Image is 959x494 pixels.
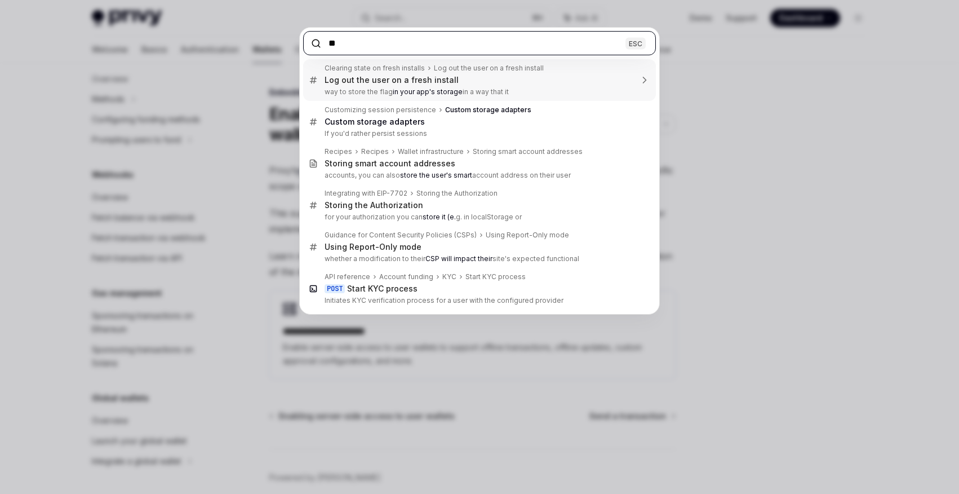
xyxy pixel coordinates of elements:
[393,87,463,96] b: in your app's storage
[400,171,472,179] b: store the user's smart
[325,231,477,240] div: Guidance for Content Security Policies (CSPs)
[361,147,389,156] div: Recipes
[325,87,632,96] p: way to store the flag in a way that it
[347,284,418,294] div: Start KYC process
[325,200,423,210] div: Storing the Authorization
[325,284,345,293] div: POST
[325,105,436,114] div: Customizing session persistence
[325,129,632,138] p: If you'd rather persist sessions
[325,171,632,180] p: accounts, you can also account address on their user
[416,189,498,198] div: Storing the Authorization
[325,213,632,222] p: for your authorization you can g. in localStorage or
[325,242,421,252] div: Using Report-Only mode
[379,272,433,281] div: Account funding
[434,64,544,73] div: Log out the user on a fresh install
[465,272,526,281] div: Start KYC process
[486,231,569,240] div: Using Report-Only mode
[325,296,632,305] p: Initiates KYC verification process for a user with the configured provider
[325,272,370,281] div: API reference
[442,272,456,281] div: KYC
[398,147,464,156] div: Wallet infrastructure
[473,147,583,156] div: Storing smart account addresses
[325,158,455,169] div: Storing smart account addresses
[445,105,531,114] b: Custom storage adapters
[325,189,407,198] div: Integrating with EIP-7702
[325,75,459,85] div: Log out the user on a fresh install
[325,64,425,73] div: Clearing state on fresh installs
[423,213,456,221] b: store it (e.
[325,254,632,263] p: whether a modification to their site's expected functional
[325,147,352,156] div: Recipes
[425,254,492,263] b: CSP will impact their
[325,117,425,126] b: Custom storage adapters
